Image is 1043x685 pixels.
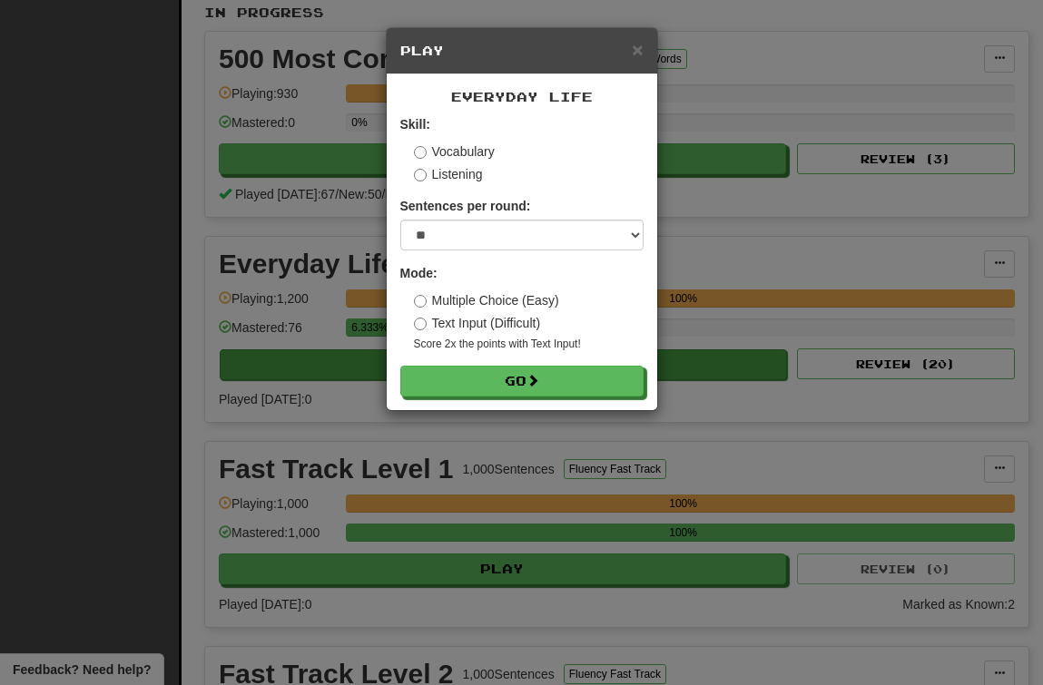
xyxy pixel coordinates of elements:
[414,165,483,183] label: Listening
[414,314,541,332] label: Text Input (Difficult)
[414,142,495,161] label: Vocabulary
[400,117,430,132] strong: Skill:
[400,42,644,60] h5: Play
[400,197,531,215] label: Sentences per round:
[451,89,593,104] span: Everyday Life
[400,266,438,280] strong: Mode:
[414,146,427,159] input: Vocabulary
[632,40,643,59] button: Close
[400,366,644,396] button: Go
[414,291,559,309] label: Multiple Choice (Easy)
[632,39,643,60] span: ×
[414,295,427,308] input: Multiple Choice (Easy)
[414,337,644,352] small: Score 2x the points with Text Input !
[414,169,427,181] input: Listening
[414,318,427,330] input: Text Input (Difficult)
